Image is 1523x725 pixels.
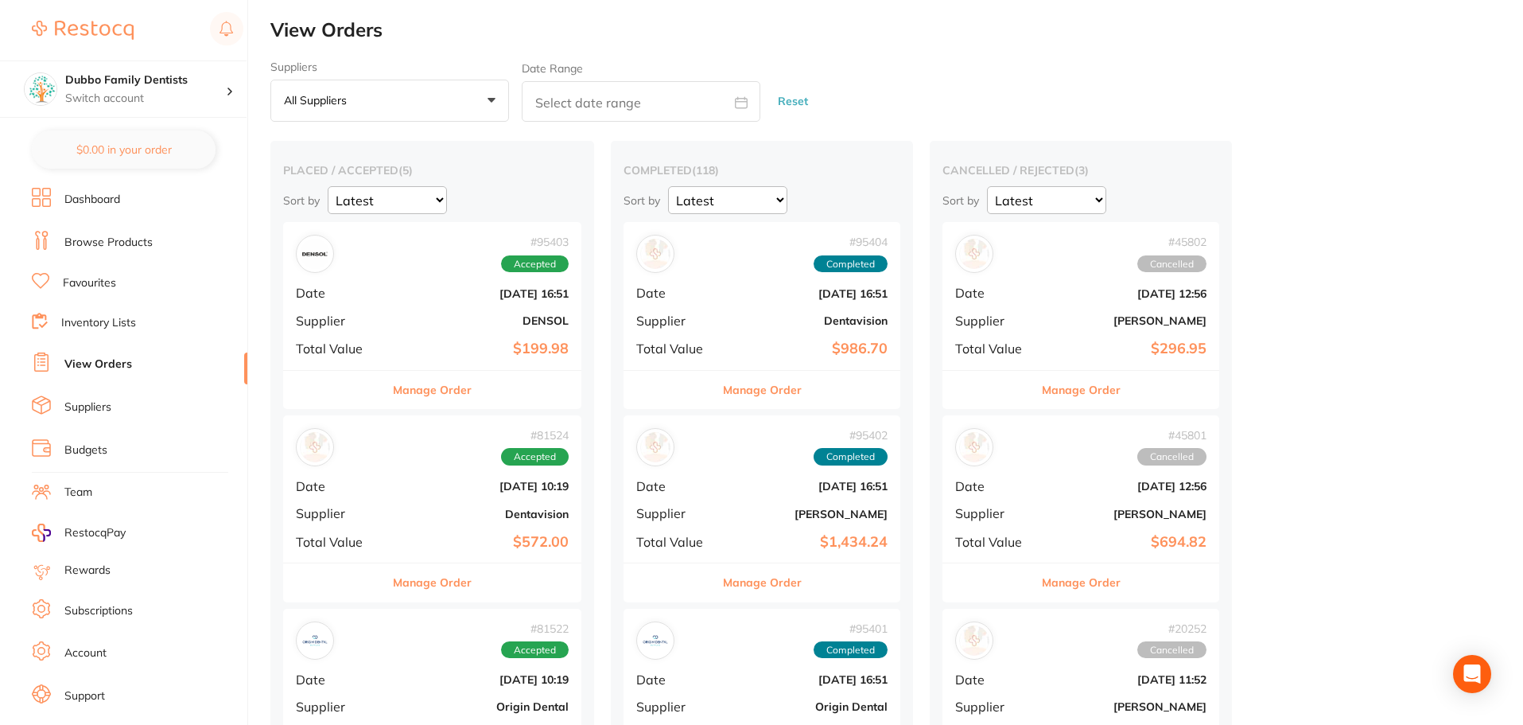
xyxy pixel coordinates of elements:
[814,236,888,248] span: # 95404
[284,93,353,107] p: All suppliers
[395,700,569,713] b: Origin Dental
[283,193,320,208] p: Sort by
[64,235,153,251] a: Browse Products
[296,506,383,520] span: Supplier
[636,479,716,493] span: Date
[64,563,111,579] a: Rewards
[1137,448,1206,466] span: Cancelled
[64,357,132,372] a: View Orders
[955,535,1035,549] span: Total Value
[32,131,216,169] button: $0.00 in your order
[296,341,383,356] span: Total Value
[501,236,569,248] span: # 95403
[942,193,979,208] p: Sort by
[640,239,670,269] img: Dentavision
[270,60,509,73] label: Suppliers
[1137,429,1206,442] span: # 45801
[624,163,900,177] h2: completed ( 118 )
[501,641,569,659] span: Accepted
[728,700,888,713] b: Origin Dental
[814,429,888,442] span: # 95402
[814,641,888,659] span: Completed
[1042,563,1121,602] button: Manage Order
[728,287,888,300] b: [DATE] 16:51
[636,341,716,356] span: Total Value
[1047,314,1206,327] b: [PERSON_NAME]
[723,371,802,409] button: Manage Order
[942,163,1219,177] h2: cancelled / rejected ( 3 )
[1047,341,1206,357] b: $296.95
[300,432,330,462] img: Dentavision
[25,73,56,105] img: Dubbo Family Dentists
[32,12,134,49] a: Restocq Logo
[959,626,989,656] img: Henry Schein Halas
[300,626,330,656] img: Origin Dental
[270,19,1523,41] h2: View Orders
[1047,673,1206,686] b: [DATE] 11:52
[1042,371,1121,409] button: Manage Order
[32,524,126,542] a: RestocqPay
[283,163,581,177] h2: placed / accepted ( 5 )
[393,371,472,409] button: Manage Order
[955,506,1035,520] span: Supplier
[773,80,813,123] button: Reset
[1137,255,1206,273] span: Cancelled
[395,314,569,327] b: DENSOL
[723,563,802,602] button: Manage Order
[636,314,716,328] span: Supplier
[814,255,888,273] span: Completed
[640,626,670,656] img: Origin Dental
[296,479,383,493] span: Date
[1137,641,1206,659] span: Cancelled
[32,524,51,542] img: RestocqPay
[728,480,888,493] b: [DATE] 16:51
[64,192,120,208] a: Dashboard
[522,62,583,75] label: Date Range
[1047,534,1206,551] b: $694.82
[300,239,330,269] img: DENSOL
[959,239,989,269] img: Adam Dental
[296,700,383,714] span: Supplier
[1047,287,1206,300] b: [DATE] 12:56
[64,525,126,541] span: RestocqPay
[296,535,383,549] span: Total Value
[64,442,107,458] a: Budgets
[640,432,670,462] img: Henry Schein Halas
[501,448,569,466] span: Accepted
[296,286,383,300] span: Date
[32,21,134,40] img: Restocq Logo
[395,534,569,551] b: $572.00
[955,672,1035,687] span: Date
[636,506,716,520] span: Supplier
[270,80,509,123] button: All suppliers
[728,314,888,327] b: Dentavision
[501,255,569,273] span: Accepted
[1137,622,1206,635] span: # 20252
[64,688,105,704] a: Support
[395,287,569,300] b: [DATE] 16:51
[64,645,107,661] a: Account
[393,563,472,602] button: Manage Order
[728,673,888,686] b: [DATE] 16:51
[1047,508,1206,520] b: [PERSON_NAME]
[283,415,581,602] div: Dentavision#81524AcceptedDate[DATE] 10:19SupplierDentavisionTotal Value$572.00Manage Order
[636,700,716,714] span: Supplier
[395,673,569,686] b: [DATE] 10:19
[64,400,111,415] a: Suppliers
[955,700,1035,714] span: Supplier
[1047,700,1206,713] b: [PERSON_NAME]
[395,341,569,357] b: $199.98
[636,535,716,549] span: Total Value
[522,81,760,122] input: Select date range
[959,432,989,462] img: Henry Schein Halas
[64,485,92,501] a: Team
[296,314,383,328] span: Supplier
[296,672,383,687] span: Date
[728,534,888,551] b: $1,434.24
[955,286,1035,300] span: Date
[395,480,569,493] b: [DATE] 10:19
[814,448,888,466] span: Completed
[624,193,660,208] p: Sort by
[955,479,1035,493] span: Date
[814,622,888,635] span: # 95401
